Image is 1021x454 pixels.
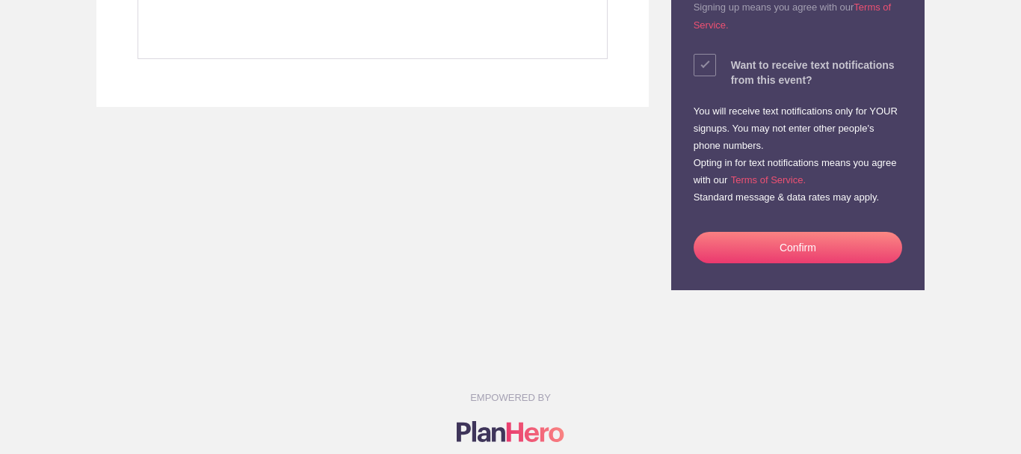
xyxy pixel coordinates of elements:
small: Standard message & data rates may apply. [694,191,879,203]
a: Terms of Service. [731,174,806,185]
img: Logo main planhero [457,421,565,442]
div: Want to receive text notifications from this event? [731,58,902,88]
a: Terms of Service. [694,1,891,31]
small: EMPOWERED BY [470,392,551,403]
button: Confirm [694,232,902,263]
small: You will receive text notifications only for YOUR signups. You may not enter other people's phone... [694,105,898,151]
small: Opting in for text notifications means you agree with our [694,157,897,185]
